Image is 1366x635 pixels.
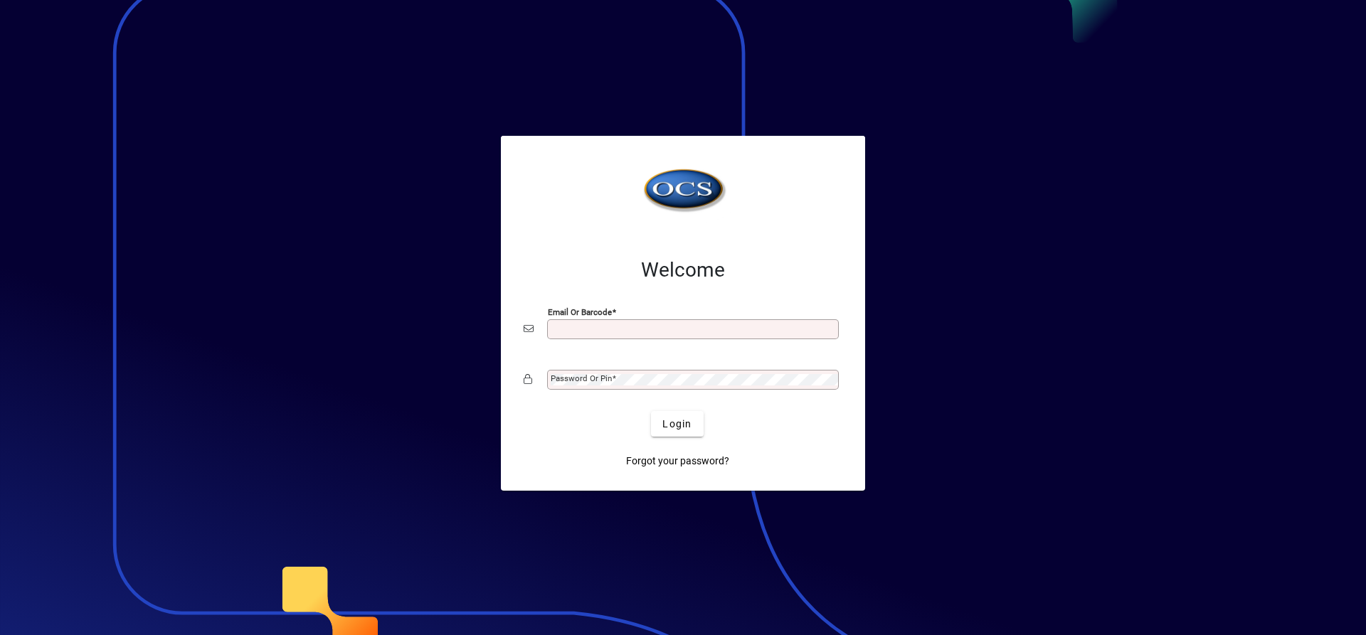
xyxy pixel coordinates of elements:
mat-label: Email or Barcode [548,307,612,317]
span: Login [662,417,692,432]
button: Login [651,411,703,437]
mat-label: Password or Pin [551,373,612,383]
a: Forgot your password? [620,448,735,474]
h2: Welcome [524,258,842,282]
span: Forgot your password? [626,454,729,469]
